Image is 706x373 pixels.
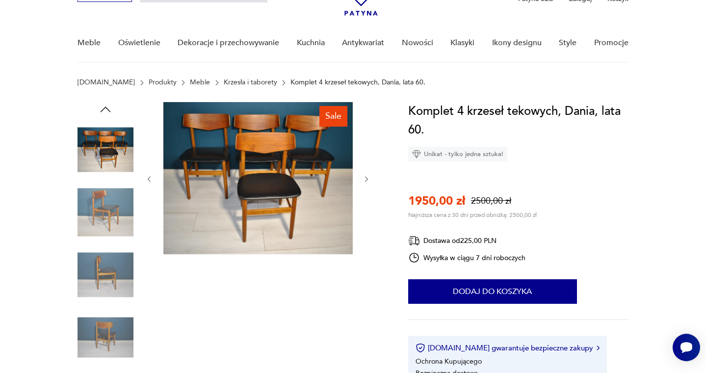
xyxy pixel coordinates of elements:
[408,147,507,161] div: Unikat - tylko jedna sztuka!
[408,279,577,304] button: Dodaj do koszyka
[224,79,277,86] a: Krzesła i taborety
[408,211,537,219] p: Najniższa cena z 30 dni przed obniżką: 2500,00 zł
[78,79,135,86] a: [DOMAIN_NAME]
[118,24,160,62] a: Oświetlenie
[416,343,600,353] button: [DOMAIN_NAME] gwarantuje bezpieczne zakupy
[408,193,465,209] p: 1950,00 zł
[178,24,279,62] a: Dekoracje i przechowywanie
[597,346,600,350] img: Ikona strzałki w prawo
[78,122,133,178] img: Zdjęcie produktu Komplet 4 krzeseł tekowych, Dania, lata 60.
[297,24,325,62] a: Kuchnia
[492,24,542,62] a: Ikony designu
[416,357,482,366] li: Ochrona Kupującego
[78,24,101,62] a: Meble
[149,79,177,86] a: Produkty
[673,334,700,361] iframe: Smartsupp widget button
[408,235,420,247] img: Ikona dostawy
[450,24,474,62] a: Klasyki
[408,252,526,264] div: Wysyłka w ciągu 7 dni roboczych
[319,106,347,127] div: Sale
[594,24,628,62] a: Promocje
[416,343,425,353] img: Ikona certyfikatu
[342,24,384,62] a: Antykwariat
[290,79,425,86] p: Komplet 4 krzeseł tekowych, Dania, lata 60.
[402,24,433,62] a: Nowości
[163,102,353,254] img: Zdjęcie produktu Komplet 4 krzeseł tekowych, Dania, lata 60.
[408,102,628,139] h1: Komplet 4 krzeseł tekowych, Dania, lata 60.
[190,79,210,86] a: Meble
[408,235,526,247] div: Dostawa od 225,00 PLN
[78,310,133,366] img: Zdjęcie produktu Komplet 4 krzeseł tekowych, Dania, lata 60.
[78,247,133,303] img: Zdjęcie produktu Komplet 4 krzeseł tekowych, Dania, lata 60.
[471,195,511,207] p: 2500,00 zł
[412,150,421,159] img: Ikona diamentu
[78,185,133,240] img: Zdjęcie produktu Komplet 4 krzeseł tekowych, Dania, lata 60.
[559,24,576,62] a: Style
